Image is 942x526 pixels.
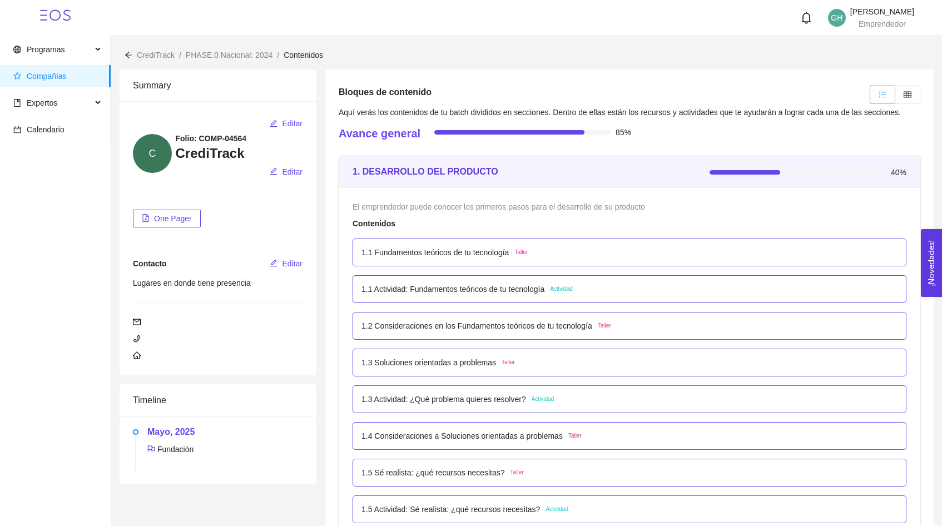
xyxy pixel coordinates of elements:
[133,384,303,416] div: Timeline
[27,125,65,134] span: Calendario
[133,70,303,101] div: Summary
[921,229,942,297] button: Open Feedback Widget
[353,167,498,176] strong: 1. DESARROLLO DEL PRODUCTO
[147,445,155,453] span: flag
[514,248,528,257] span: Taller
[27,98,57,107] span: Expertos
[13,72,21,80] span: star
[532,395,554,404] span: Actividad
[269,115,303,132] button: editEditar
[282,257,303,270] span: Editar
[831,9,842,27] span: GH
[154,212,192,225] span: One Pager
[546,505,568,514] span: Actividad
[27,45,65,54] span: Programas
[339,86,432,99] h5: Bloques de contenido
[353,219,395,228] strong: Contenidos
[270,259,277,268] span: edit
[147,425,303,439] h5: Mayo, 2025
[133,351,141,359] span: home
[179,51,181,59] span: /
[800,12,812,24] span: bell
[850,7,914,16] span: [PERSON_NAME]
[361,246,509,259] p: 1.1 Fundamentos teóricos de tu tecnología
[133,259,167,268] span: Contacto
[133,210,201,227] button: file-pdfOne Pager
[13,46,21,53] span: global
[133,335,141,343] span: phone
[133,279,251,287] span: Lugares en donde tiene presencia
[598,321,611,330] span: Taller
[176,145,304,162] h3: CrediTrack
[361,283,544,295] p: 1.1 Actividad: Fundamentos teóricos de tu tecnología
[361,503,540,515] p: 1.5 Actividad: Sé realista: ¿qué recursos necesitas?
[284,51,323,59] span: Contenidos
[550,285,573,294] span: Actividad
[510,468,524,477] span: Taller
[339,108,901,117] span: Aquí verás los contenidos de tu batch divididos en secciones. Dentro de ellas están los recursos ...
[149,134,156,173] span: C
[13,126,21,133] span: calendar
[13,99,21,107] span: book
[616,128,631,136] span: 85%
[361,320,592,332] p: 1.2 Consideraciones en los Fundamentos teóricos de tu tecnología
[361,430,563,442] p: 1.4 Consideraciones a Soluciones orientadas a problemas
[859,19,906,28] span: Emprendedor
[270,120,277,128] span: edit
[879,91,886,98] span: unordered-list
[27,72,67,81] span: Compañías
[353,202,645,211] span: El emprendedor puede conocer los primeros pasos para el desarrollo de su producto
[142,214,150,223] span: file-pdf
[125,51,132,59] span: arrow-left
[133,318,141,326] span: mail
[891,168,906,176] span: 40%
[361,356,496,369] p: 1.3 Soluciones orientadas a problemas
[269,163,303,181] button: editEditar
[282,117,303,130] span: Editar
[270,167,277,176] span: edit
[147,445,194,454] span: Fundación
[277,51,279,59] span: /
[137,51,175,59] span: CrediTrack
[339,126,420,141] h4: Avance general
[502,358,515,367] span: Taller
[568,431,582,440] span: Taller
[361,393,526,405] p: 1.3 Actividad: ¿Qué problema quieres resolver?
[186,51,272,59] span: PHASE.0 Nacional: 2024
[904,91,911,98] span: table
[269,255,303,272] button: editEditar
[282,166,303,178] span: Editar
[361,467,505,479] p: 1.5 Sé realista: ¿qué recursos necesitas?
[176,134,247,143] strong: Folio: COMP-04564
